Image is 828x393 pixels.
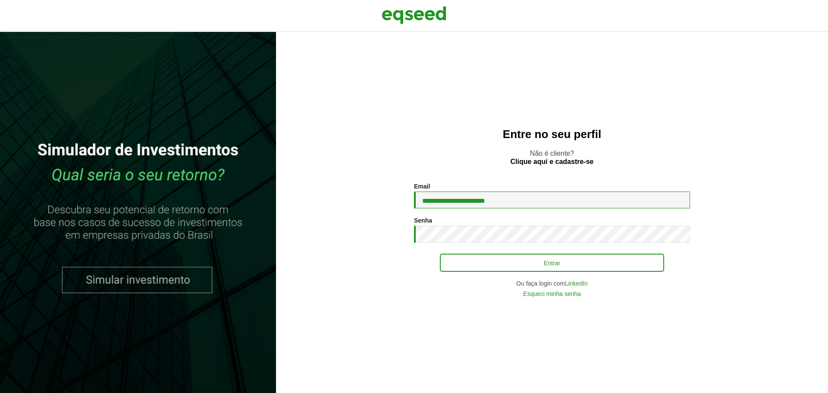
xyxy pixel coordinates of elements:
button: Entrar [440,254,664,272]
div: Ou faça login com [414,280,690,286]
a: Clique aqui e cadastre-se [511,158,594,165]
a: LinkedIn [565,280,588,286]
img: EqSeed Logo [382,4,446,26]
p: Não é cliente? [293,149,811,166]
h2: Entre no seu perfil [293,128,811,141]
a: Esqueci minha senha [523,291,581,297]
label: Senha [414,217,432,223]
label: Email [414,183,430,189]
